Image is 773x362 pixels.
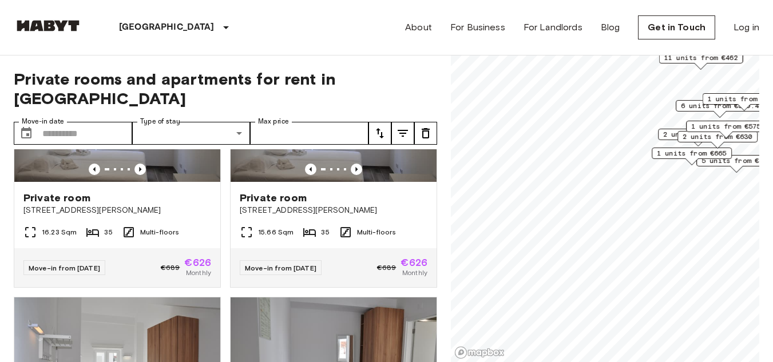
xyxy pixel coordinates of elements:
[240,205,427,216] span: [STREET_ADDRESS][PERSON_NAME]
[305,164,316,175] button: Previous image
[402,268,427,278] span: Monthly
[161,262,180,273] span: €689
[681,101,759,111] span: 6 units from €519.4
[240,191,307,205] span: Private room
[140,117,180,126] label: Type of stay
[659,52,743,70] div: Map marker
[230,44,437,288] a: Marketing picture of unit PT-17-010-001-33HPrevious imagePrevious imagePrivate room[STREET_ADDRES...
[357,227,397,237] span: Multi-floors
[258,117,289,126] label: Max price
[664,53,738,63] span: 11 units from €462
[405,21,432,34] a: About
[663,129,733,140] span: 2 units from €615
[677,131,758,149] div: Map marker
[245,264,316,272] span: Move-in from [DATE]
[454,346,505,359] a: Mapbox logo
[683,132,752,142] span: 2 units from €630
[676,100,764,118] div: Map marker
[652,148,732,165] div: Map marker
[450,21,505,34] a: For Business
[657,148,727,158] span: 1 units from €665
[186,268,211,278] span: Monthly
[351,164,362,175] button: Previous image
[104,227,112,237] span: 35
[23,191,90,205] span: Private room
[22,117,64,126] label: Move-in date
[691,121,761,132] span: 1 units from €575
[601,21,620,34] a: Blog
[23,205,211,216] span: [STREET_ADDRESS][PERSON_NAME]
[638,15,715,39] a: Get in Touch
[29,264,100,272] span: Move-in from [DATE]
[15,122,38,145] button: Choose date
[401,257,427,268] span: €626
[391,122,414,145] button: tune
[258,227,294,237] span: 15.66 Sqm
[119,21,215,34] p: [GEOGRAPHIC_DATA]
[14,20,82,31] img: Habyt
[734,21,759,34] a: Log in
[184,257,211,268] span: €626
[701,156,771,166] span: 5 units from €550
[368,122,391,145] button: tune
[524,21,582,34] a: For Landlords
[42,227,77,237] span: 16.23 Sqm
[140,227,180,237] span: Multi-floors
[14,69,437,108] span: Private rooms and apartments for rent in [GEOGRAPHIC_DATA]
[377,262,397,273] span: €689
[686,121,766,138] div: Map marker
[414,122,437,145] button: tune
[321,227,329,237] span: 35
[89,164,100,175] button: Previous image
[14,44,221,288] a: Marketing picture of unit PT-17-010-001-08HPrevious imagePrevious imagePrivate room[STREET_ADDRES...
[658,129,738,146] div: Map marker
[134,164,146,175] button: Previous image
